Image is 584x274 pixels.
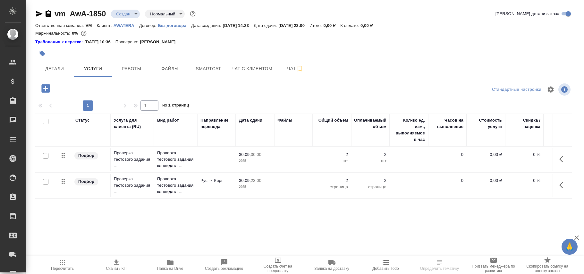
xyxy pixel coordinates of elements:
p: Дата сдачи: [254,23,278,28]
a: vm_AwA-1850 [55,9,106,18]
div: Направление перевода [200,117,233,130]
button: Призвать менеджера по развитию [467,256,521,274]
a: Требования к верстке: [35,39,84,45]
p: 0,00 ₽ [360,23,377,28]
p: 00:00 [251,152,261,157]
p: [PERSON_NAME] [140,39,180,45]
p: [DATE] 23:00 [278,23,309,28]
p: 30.09, [239,152,251,157]
button: Скачать КП [89,256,143,274]
p: шт [354,158,386,164]
span: Работы [116,65,147,73]
p: Итого: [309,23,323,28]
p: Проверка тестового задания ... [114,150,151,169]
div: Оплачиваемый объем [354,117,386,130]
p: Договор: [139,23,158,28]
p: Рус → Кирг [200,177,233,184]
span: Детали [39,65,70,73]
span: Чат [280,64,311,73]
span: Файлы [155,65,185,73]
span: [PERSON_NAME] детали заказа [495,11,559,17]
p: Дата создания: [191,23,223,28]
button: Папка на Drive [143,256,197,274]
p: Проверка тестового задания ... [114,176,151,195]
div: Нажми, чтобы открыть папку с инструкцией [35,39,84,45]
div: Создан [111,10,140,18]
p: Без договора [158,23,191,28]
p: Клиент: [97,23,113,28]
p: 0,00 ₽ [470,177,502,184]
button: Создать счет на предоплату [251,256,305,274]
div: Кол-во ед. изм., выполняемое в час [393,117,425,143]
span: 🙏 [564,240,575,253]
button: Создать рекламацию [197,256,251,274]
p: 0,00 ₽ [547,177,579,184]
p: [DATE] 14:23 [223,23,254,28]
button: Доп статусы указывают на важность/срочность заказа [189,10,197,18]
p: AWATERA [114,23,139,28]
div: Файлы [277,117,292,124]
p: 2 [354,177,386,184]
p: [DATE] 10:36 [84,39,115,45]
button: Добавить услугу [37,82,55,95]
div: Создан [145,10,185,18]
span: Добавить Todo [372,266,399,271]
span: Призвать менеджера по развитию [470,264,517,273]
button: 1200.00 RUB; [80,29,88,38]
p: Проверено: [115,39,140,45]
span: Чат с клиентом [232,65,272,73]
p: 2025 [239,158,271,164]
button: Определить тематику [413,256,467,274]
svg: Подписаться [296,65,304,73]
div: Услуга для клиента (RU) [114,117,151,130]
span: Заявка на доставку [314,266,349,271]
p: 2 [354,151,386,158]
p: 0,00 ₽ [470,151,502,158]
div: Вид работ [157,117,179,124]
div: Статус [75,117,90,124]
button: Добавить тэг [35,47,49,61]
button: Скопировать ссылку на оценку заказа [521,256,574,274]
p: Подбор [78,178,94,185]
a: AWATERA [114,22,139,28]
p: шт [316,158,348,164]
button: 🙏 [562,239,578,255]
p: 2 [316,177,348,184]
p: К оплате: [340,23,360,28]
span: Smartcat [193,65,224,73]
a: Без договора [158,22,191,28]
p: 0,00 ₽ [324,23,341,28]
div: Дата сдачи [239,117,262,124]
p: 2025 [239,184,271,190]
span: Посмотреть информацию [558,83,572,96]
button: Показать кнопки [555,151,571,167]
p: Проверка тестового задания кандидата ... [157,150,194,169]
span: из 1 страниц [162,101,189,111]
button: Создан [114,11,132,17]
div: Часов на выполнение [431,117,463,130]
button: Добавить Todo [359,256,413,274]
p: 2 [316,151,348,158]
p: 0% [72,31,80,36]
button: Скопировать ссылку для ЯМессенджера [35,10,43,18]
span: Папка на Drive [157,266,183,271]
p: 0 % [508,177,540,184]
p: 0 % [508,151,540,158]
button: Скопировать ссылку [45,10,52,18]
div: Стоимость услуги [470,117,502,130]
td: 0 [428,148,467,171]
p: Подбор [78,152,94,159]
span: Скачать КП [106,266,127,271]
button: Пересчитать [36,256,89,274]
span: Услуги [78,65,108,73]
div: Сумма без скидки / наценки [547,117,579,136]
button: Нормальный [148,11,177,17]
span: Скопировать ссылку на оценку заказа [524,264,571,273]
button: Заявка на доставку [305,256,359,274]
span: Определить тематику [420,266,459,271]
td: 0 [428,174,467,197]
p: страница [354,184,386,190]
span: Пересчитать [51,266,74,271]
p: 30.09, [239,178,251,183]
p: VM [86,23,97,28]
